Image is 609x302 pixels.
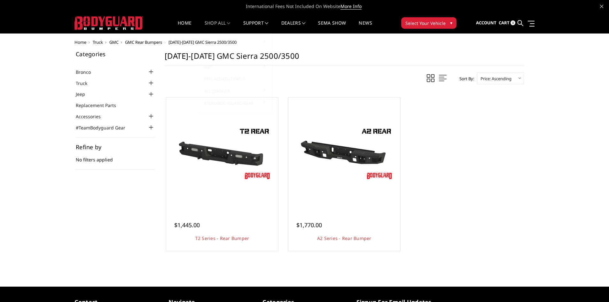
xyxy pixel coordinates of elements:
[74,16,143,30] img: BODYGUARD BUMPERS
[195,235,249,241] a: T2 Series - Rear Bumper
[476,14,496,32] a: Account
[125,39,162,45] a: GMC Rear Bumpers
[174,221,200,229] span: $1,445.00
[76,102,124,109] a: Replacement Parts
[450,19,452,26] span: ▾
[296,221,322,229] span: $1,770.00
[201,97,269,109] a: #TeamBodyguard Gear
[201,49,269,61] a: Truck
[499,14,515,32] a: Cart 0
[74,39,86,45] a: Home
[205,21,230,33] a: shop all
[201,85,269,97] a: Accessories
[290,99,399,208] a: A2 Series - Rear Bumper A2 Series - Rear Bumper
[317,235,371,241] a: A2 Series - Rear Bumper
[76,113,109,120] a: Accessories
[401,17,457,29] button: Select Your Vehicle
[76,69,99,75] a: Bronco
[76,51,155,57] h5: Categories
[76,144,155,170] div: No filters applied
[405,20,446,27] span: Select Your Vehicle
[93,39,103,45] a: Truck
[76,144,155,150] h5: Refine by
[168,39,237,45] span: [DATE]-[DATE] GMC Sierra 2500/3500
[359,21,372,33] a: News
[201,73,269,85] a: Replacement Parts
[76,91,93,97] a: Jeep
[76,80,95,87] a: Truck
[201,36,269,49] a: Bronco
[201,61,269,73] a: Jeep
[109,39,119,45] a: GMC
[476,20,496,26] span: Account
[281,21,306,33] a: Dealers
[165,51,524,66] h1: [DATE]-[DATE] GMC Sierra 2500/3500
[318,21,346,33] a: SEMA Show
[340,3,362,10] a: More Info
[178,21,191,33] a: Home
[511,20,515,25] span: 0
[168,99,277,208] a: T2 Series - Rear Bumper T2 Series - Rear Bumper
[499,20,510,26] span: Cart
[76,124,133,131] a: #TeamBodyguard Gear
[456,74,474,83] label: Sort By:
[243,21,269,33] a: Support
